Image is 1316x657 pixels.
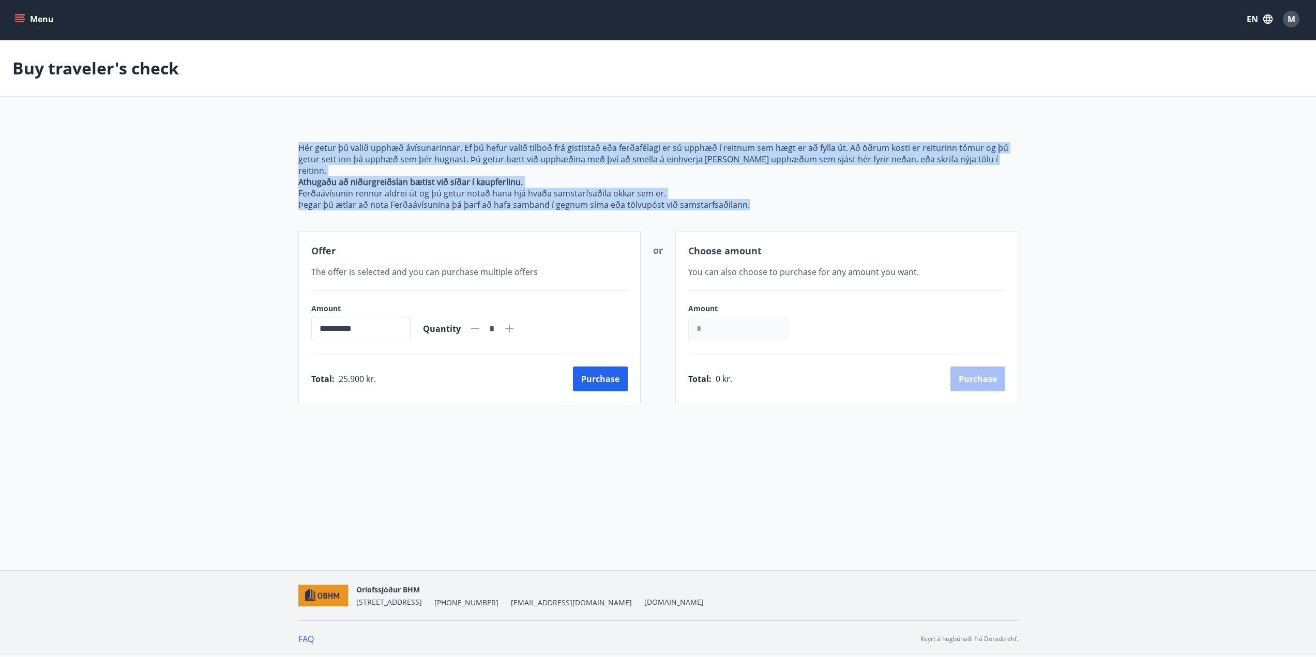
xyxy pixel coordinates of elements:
span: Choose amount [688,245,762,257]
button: EN [1243,10,1277,28]
span: [PHONE_NUMBER] [434,598,498,608]
span: Offer [311,245,336,257]
span: Total : [311,373,335,385]
span: 0 kr. [716,373,732,385]
p: Þegar þú ætlar að nota Ferðaávísunina þá þarf að hafa samband í gegnum síma eða tölvupóst við sam... [298,199,1018,210]
a: [DOMAIN_NAME] [644,597,704,607]
button: M [1279,7,1304,32]
strong: Athugaðu að niðurgreiðslan bætist við síðar í kaupferlinu. [298,176,523,188]
span: Total : [688,373,712,385]
span: or [653,244,663,256]
a: FAQ [298,633,314,645]
button: Purchase [573,366,628,391]
img: c7HIBRK87IHNqKbXD1qOiSZFdQtg2UzkX3TnRQ1O.png [298,585,349,607]
span: M [1288,13,1295,25]
span: [EMAIL_ADDRESS][DOMAIN_NAME] [511,598,632,608]
button: menu [12,10,58,28]
span: Orlofssjóður BHM [356,585,420,594]
span: [STREET_ADDRESS] [356,597,422,607]
p: Hér getur þú valið upphæð ávísunarinnar. Ef þú hefur valið tilboð frá gististað eða ferðafélagi e... [298,142,1018,176]
p: Keyrt á hugbúnaði frá Dorado ehf. [920,634,1018,644]
p: Buy traveler's check [12,57,179,80]
label: Amount [688,303,798,314]
span: Quantity [423,323,461,334]
span: You can also choose to purchase for any amount you want. [688,266,919,278]
span: The offer is selected and you can purchase multiple offers [311,266,538,278]
span: 25.900 kr. [339,373,376,385]
p: Ferðaávísunin rennur aldrei út og þú getur notað hana hjá hvaða samstarfsaðila okkar sem er. [298,188,1018,199]
label: Amount [311,303,411,314]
